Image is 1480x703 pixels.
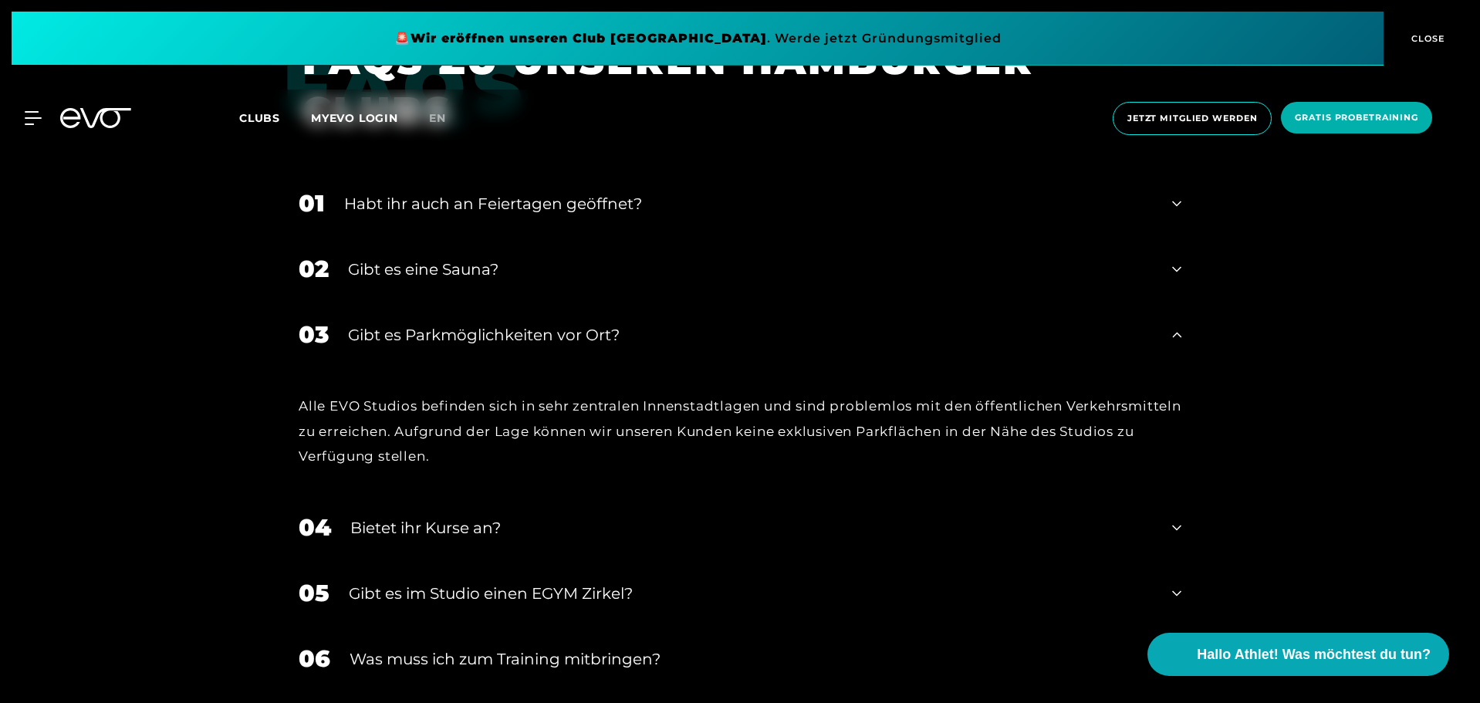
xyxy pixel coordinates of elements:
span: CLOSE [1407,32,1445,46]
button: Hallo Athlet! Was möchtest du tun? [1147,633,1449,676]
a: Clubs [239,110,311,125]
span: Hallo Athlet! Was möchtest du tun? [1197,644,1431,665]
a: Jetzt Mitglied werden [1108,102,1276,135]
div: 01 [299,186,325,221]
span: Jetzt Mitglied werden [1127,112,1257,125]
div: Alle EVO Studios befinden sich in sehr zentralen Innenstadtlagen und sind problemlos mit den öffe... [299,394,1181,468]
a: Gratis Probetraining [1276,102,1437,135]
a: en [429,110,465,127]
span: Gratis Probetraining [1295,111,1418,124]
button: CLOSE [1384,12,1468,66]
span: Clubs [239,111,280,125]
div: Bietet ihr Kurse an? [350,516,1153,539]
div: Habt ihr auch an Feiertagen geöffnet? [344,192,1153,215]
div: Was muss ich zum Training mitbringen? [350,647,1153,671]
div: Gibt es Parkmöglichkeiten vor Ort? [348,323,1153,346]
div: 05 [299,576,329,610]
div: Gibt es eine Sauna? [348,258,1153,281]
div: 02 [299,252,329,286]
div: 06 [299,641,330,676]
a: MYEVO LOGIN [311,111,398,125]
div: 03 [299,317,329,352]
div: Gibt es im Studio einen EGYM Zirkel? [349,582,1153,605]
div: 04 [299,510,331,545]
span: en [429,111,446,125]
